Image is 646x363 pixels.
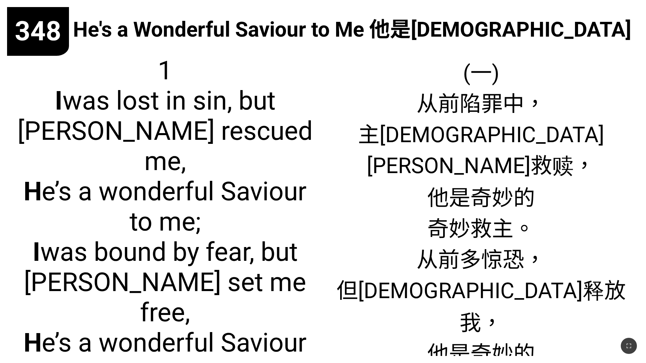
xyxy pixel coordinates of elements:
[55,86,63,116] b: I
[24,176,42,207] b: H
[15,15,61,47] span: 348
[33,237,40,267] b: I
[24,328,42,358] b: H
[73,12,631,43] span: He's a Wonderful Saviour to Me 他是[DEMOGRAPHIC_DATA]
